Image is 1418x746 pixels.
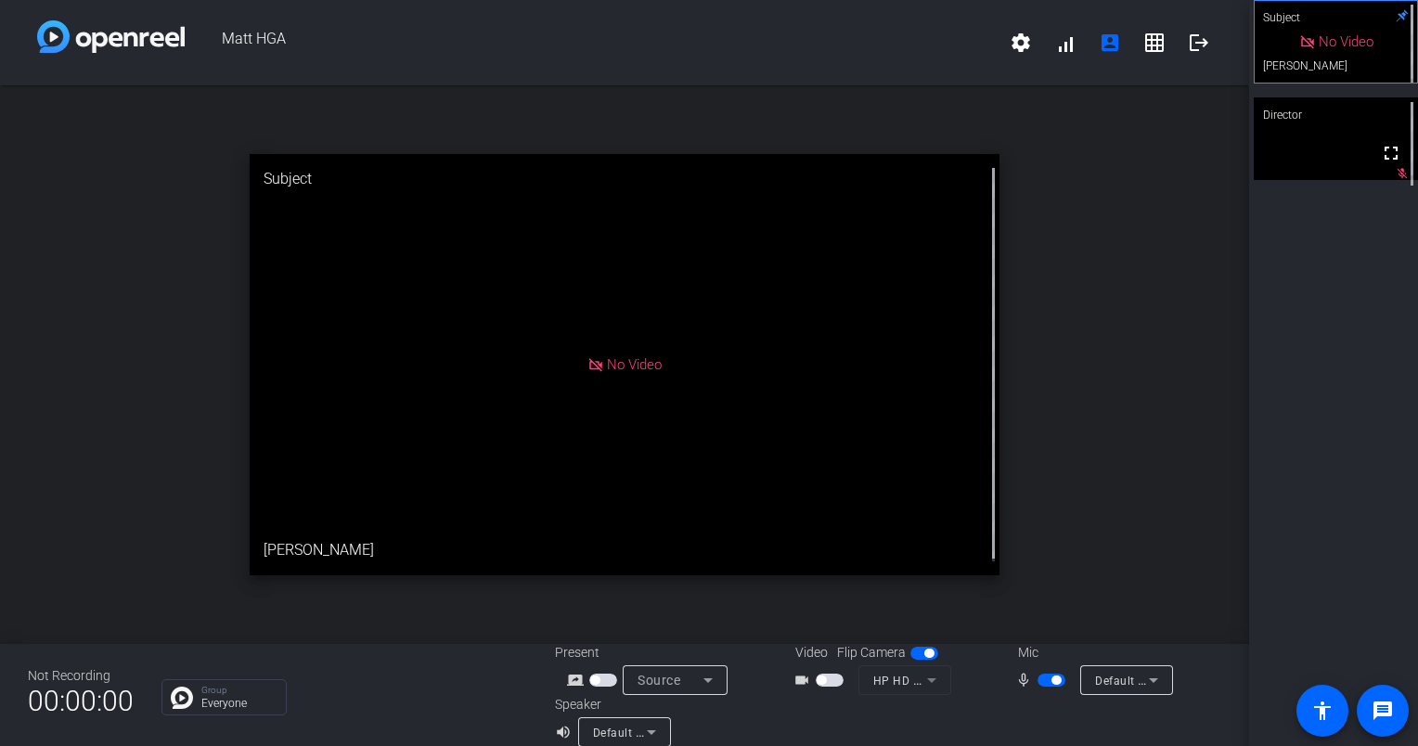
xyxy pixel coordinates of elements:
span: No Video [607,356,662,373]
img: Chat Icon [171,687,193,709]
mat-icon: account_box [1099,32,1121,54]
mat-icon: grid_on [1143,32,1166,54]
mat-icon: screen_share_outline [567,669,589,691]
mat-icon: volume_up [555,721,577,743]
button: signal_cellular_alt [1043,20,1088,65]
p: Everyone [201,698,277,709]
span: Flip Camera [837,643,906,662]
mat-icon: message [1372,700,1394,722]
mat-icon: videocam_outline [793,669,816,691]
div: Present [555,643,741,662]
span: Source [638,673,680,688]
mat-icon: accessibility [1311,700,1334,722]
div: Mic [999,643,1185,662]
span: Default - Headset Earphone (Lenovo Wired VoIP Headset (Teams)) [593,725,952,740]
mat-icon: fullscreen [1380,142,1402,164]
mat-icon: logout [1188,32,1210,54]
span: No Video [1319,33,1373,50]
span: 00:00:00 [28,678,134,724]
mat-icon: mic_none [1015,669,1038,691]
div: Subject [250,154,999,204]
p: Group [201,686,277,695]
div: Director [1254,97,1418,133]
span: Video [795,643,828,662]
img: white-gradient.svg [37,20,185,53]
div: Not Recording [28,666,134,686]
mat-icon: settings [1010,32,1032,54]
div: Speaker [555,695,666,714]
span: Matt HGA [185,20,999,65]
